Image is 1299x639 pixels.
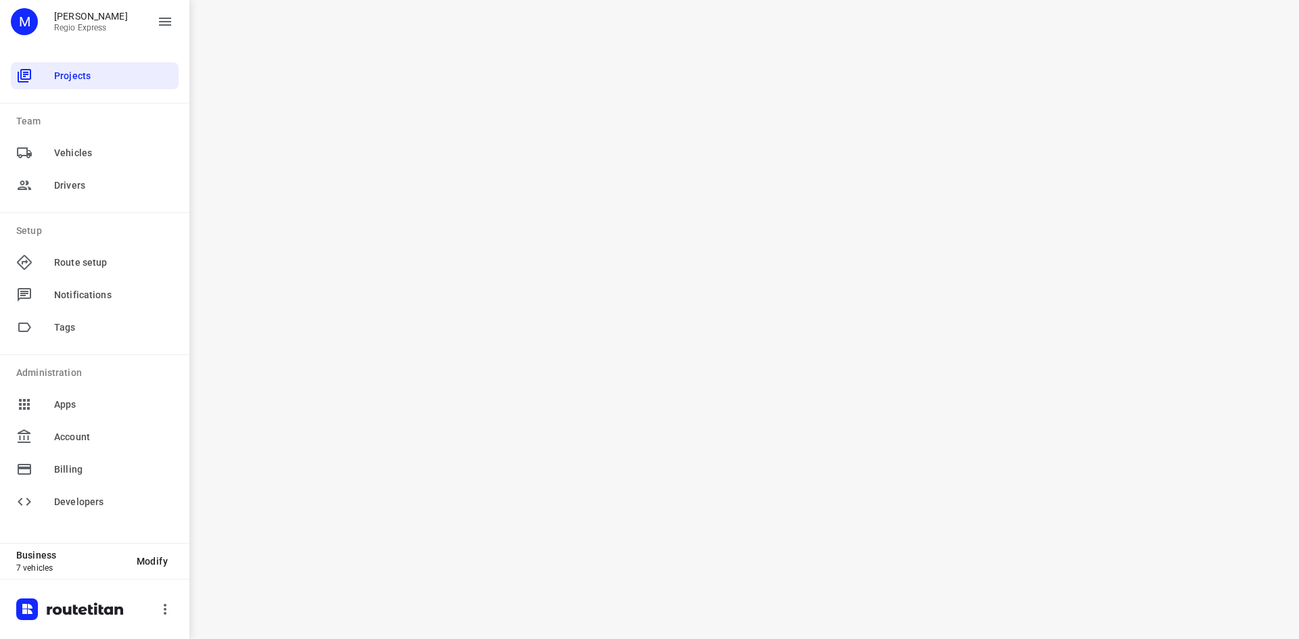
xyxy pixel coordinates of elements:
[54,146,173,160] span: Vehicles
[54,256,173,270] span: Route setup
[11,249,179,276] div: Route setup
[54,11,128,22] p: Max Bisseling
[16,563,126,573] p: 7 vehicles
[54,463,173,477] span: Billing
[11,172,179,199] div: Drivers
[11,391,179,418] div: Apps
[11,456,179,483] div: Billing
[137,556,168,567] span: Modify
[54,321,173,335] span: Tags
[16,550,126,561] p: Business
[54,288,173,302] span: Notifications
[11,8,38,35] div: M
[16,224,179,238] p: Setup
[11,139,179,166] div: Vehicles
[16,366,179,380] p: Administration
[54,23,128,32] p: Regio Express
[126,549,179,573] button: Modify
[11,62,179,89] div: Projects
[54,179,173,193] span: Drivers
[16,114,179,128] p: Team
[54,430,173,444] span: Account
[54,495,173,509] span: Developers
[11,423,179,450] div: Account
[11,488,179,515] div: Developers
[11,281,179,308] div: Notifications
[54,398,173,412] span: Apps
[54,69,173,83] span: Projects
[11,314,179,341] div: Tags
